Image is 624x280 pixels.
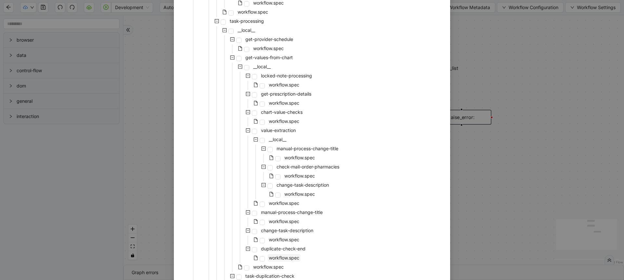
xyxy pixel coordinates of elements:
[222,28,227,33] span: minus-square
[261,246,305,251] span: duplicate-check-end
[267,81,301,89] span: workflow.spec
[260,227,315,234] span: change-task-description
[253,83,258,87] span: file
[260,245,307,253] span: duplicate-check-end
[253,119,258,124] span: file
[261,91,311,97] span: get-prescription-details
[269,219,299,224] span: workflow.spec
[238,27,255,33] span: __local__
[269,237,299,242] span: workflow.spec
[230,37,235,42] span: minus-square
[253,219,258,224] span: file
[267,136,288,143] span: __local__
[277,182,329,188] span: change-task-description
[267,254,301,262] span: workflow.spec
[261,228,313,233] span: change-task-description
[260,108,304,116] span: chart-value-checks
[269,255,299,260] span: workflow.spec
[261,73,312,78] span: locked-note-processing
[238,64,242,69] span: minus-square
[252,45,285,52] span: workflow.spec
[214,19,219,23] span: minus-square
[284,173,315,179] span: workflow.spec
[283,172,316,180] span: workflow.spec
[246,247,250,251] span: minus-square
[238,46,242,51] span: file
[277,164,339,169] span: check-mail-order-pharmacies
[267,117,301,125] span: workflow.spec
[261,165,266,169] span: minus-square
[269,137,286,142] span: __local__
[230,55,235,60] span: minus-square
[253,137,258,142] span: minus-square
[230,274,235,278] span: minus-square
[246,128,250,133] span: minus-square
[252,263,285,271] span: workflow.spec
[228,17,265,25] span: task-processing
[245,273,294,279] span: task-duplication-check
[244,54,294,61] span: get-values-from-chart
[284,155,315,160] span: workflow.spec
[253,264,284,270] span: workflow.spec
[253,256,258,260] span: file
[283,190,316,198] span: workflow.spec
[253,237,258,242] span: file
[253,46,284,51] span: workflow.spec
[238,9,268,15] span: workflow.spec
[261,209,323,215] span: manual-process-change-title
[253,64,271,69] span: __local__
[277,146,338,151] span: manual-process-change-title
[253,101,258,105] span: file
[246,73,250,78] span: minus-square
[260,72,313,80] span: locked-note-processing
[238,265,242,269] span: file
[269,200,299,206] span: workflow.spec
[267,236,301,244] span: workflow.spec
[222,10,227,14] span: file
[269,155,274,160] span: file
[275,163,341,171] span: check-mail-order-pharmacies
[245,55,293,60] span: get-values-from-chart
[269,118,299,124] span: workflow.spec
[275,181,330,189] span: change-task-description
[244,272,296,280] span: task-duplication-check
[252,63,272,71] span: __local__
[244,35,294,43] span: get-provider-schedule
[260,90,313,98] span: get-prescription-details
[269,192,274,196] span: file
[275,145,340,153] span: manual-process-change-title
[236,26,256,34] span: __local__
[269,100,299,106] span: workflow.spec
[245,36,293,42] span: get-provider-schedule
[230,18,264,24] span: task-processing
[238,1,242,5] span: file
[261,146,266,151] span: minus-square
[269,174,274,178] span: file
[246,228,250,233] span: minus-square
[246,110,250,114] span: minus-square
[284,191,315,197] span: workflow.spec
[261,109,303,115] span: chart-value-checks
[269,82,299,87] span: workflow.spec
[246,92,250,96] span: minus-square
[267,199,301,207] span: workflow.spec
[246,210,250,215] span: minus-square
[260,127,297,134] span: value-extraction
[261,183,266,187] span: minus-square
[267,99,301,107] span: workflow.spec
[261,127,296,133] span: value-extraction
[260,208,324,216] span: manual-process-change-title
[283,154,316,162] span: workflow.spec
[236,8,269,16] span: workflow.spec
[253,201,258,206] span: file
[267,218,301,225] span: workflow.spec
